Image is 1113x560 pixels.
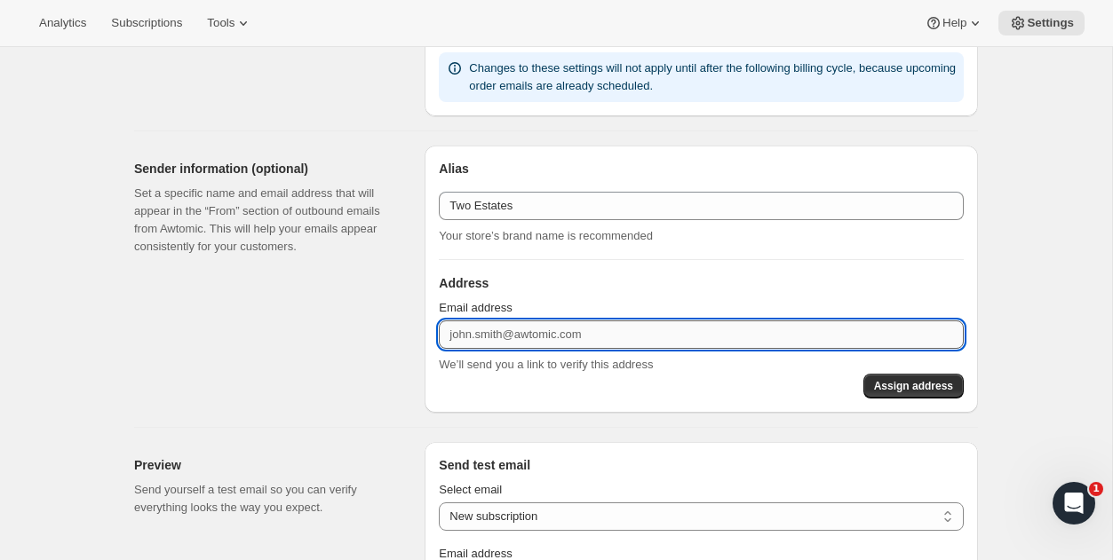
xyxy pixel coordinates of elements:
span: 1 [1089,482,1103,496]
button: Analytics [28,11,97,35]
span: Analytics [39,16,86,30]
span: Email address [439,547,512,560]
button: Help [914,11,995,35]
span: Help [942,16,966,30]
h2: Preview [134,456,396,474]
h3: Send test email [439,456,964,474]
iframe: Intercom live chat [1053,482,1095,525]
span: Assign address [874,379,953,393]
h3: Alias [439,160,964,177]
button: Subscriptions [100,11,193,35]
span: Select email [439,483,502,496]
button: Settings [998,11,1085,35]
p: Send yourself a test email so you can verify everything looks the way you expect. [134,481,396,517]
p: Set a specific name and email address that will appear in the “From” section of outbound emails f... [134,185,396,256]
span: Settings [1027,16,1074,30]
button: Assign Address [863,374,964,398]
p: Changes to these settings will not apply until after the following billing cycle, because upcomin... [469,59,957,95]
button: Tools [196,11,263,35]
span: We’ll send you a link to verify this address [439,358,653,371]
h2: Sender information (optional) [134,160,396,177]
span: Your store’s brand name is recommended [439,229,653,242]
h3: Address [439,274,964,292]
input: john.smith@awtomic.com [439,320,964,349]
span: Tools [207,16,235,30]
span: Email address [439,301,512,314]
span: Subscriptions [111,16,182,30]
